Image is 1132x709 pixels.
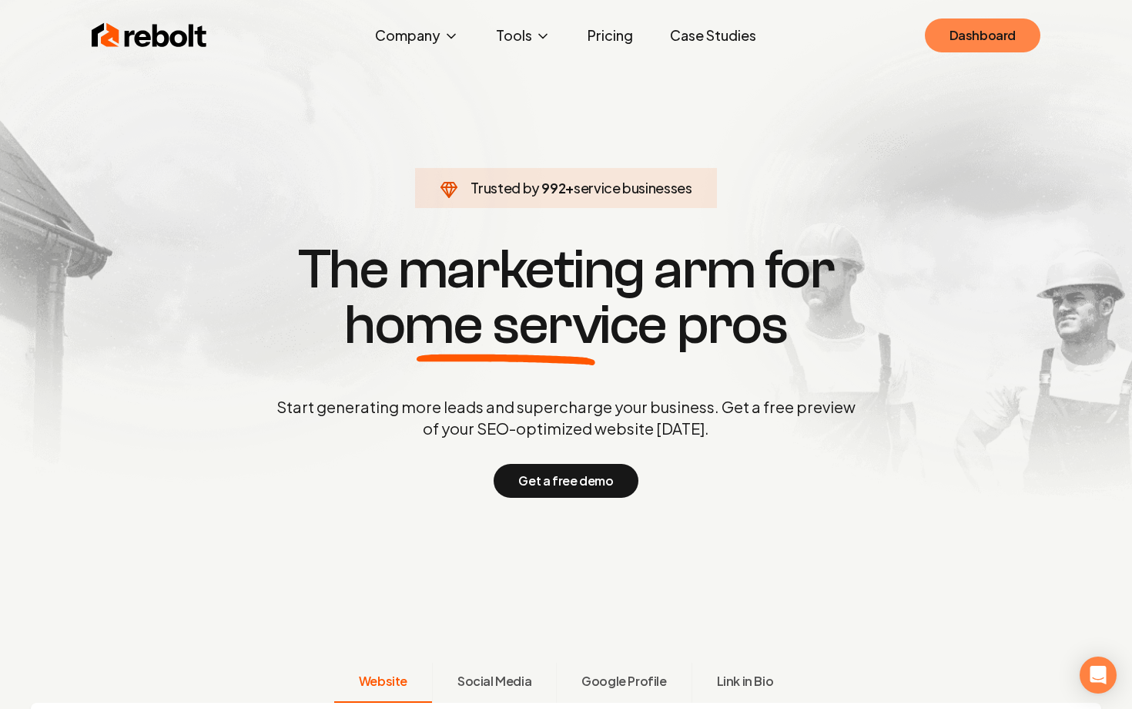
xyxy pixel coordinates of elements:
button: Link in Bio [692,663,799,703]
span: service businesses [574,179,692,197]
button: Google Profile [556,663,691,703]
span: Google Profile [581,672,666,691]
span: Link in Bio [717,672,774,691]
button: Social Media [432,663,556,703]
h1: The marketing arm for pros [196,242,936,353]
button: Tools [484,20,563,51]
a: Dashboard [925,18,1040,52]
button: Company [363,20,471,51]
a: Pricing [575,20,645,51]
a: Case Studies [658,20,769,51]
span: + [565,179,574,197]
span: Social Media [457,672,531,691]
button: Website [334,663,432,703]
span: Trusted by [471,179,539,197]
span: home service [344,297,667,353]
span: Website [359,672,407,691]
button: Get a free demo [494,464,638,498]
span: 992 [541,177,565,199]
img: Rebolt Logo [92,20,207,51]
div: Open Intercom Messenger [1080,657,1117,694]
p: Start generating more leads and supercharge your business. Get a free preview of your SEO-optimiz... [273,396,859,439]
